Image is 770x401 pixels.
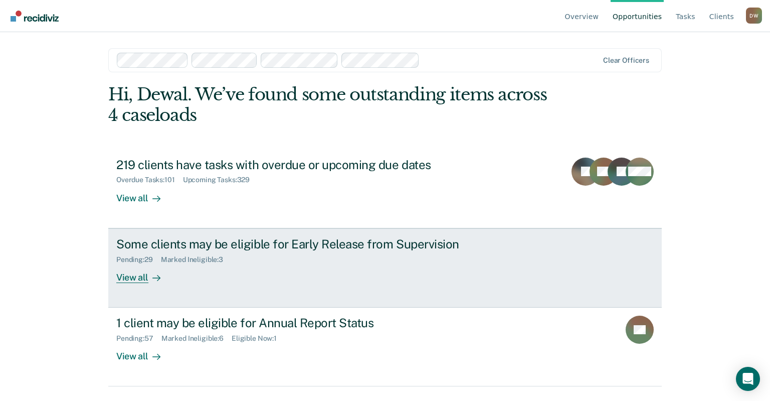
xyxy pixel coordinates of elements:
[116,176,183,184] div: Overdue Tasks : 101
[116,255,161,264] div: Pending : 29
[232,334,285,343] div: Eligible Now : 1
[746,8,762,24] button: Profile dropdown button
[736,367,760,391] div: Open Intercom Messenger
[116,158,468,172] div: 219 clients have tasks with overdue or upcoming due dates
[183,176,258,184] div: Upcoming Tasks : 329
[108,150,662,228] a: 219 clients have tasks with overdue or upcoming due datesOverdue Tasks:101Upcoming Tasks:329View all
[116,263,172,283] div: View all
[161,334,232,343] div: Marked Ineligible : 6
[116,343,172,362] div: View all
[108,308,662,386] a: 1 client may be eligible for Annual Report StatusPending:57Marked Ineligible:6Eligible Now:1View all
[116,237,468,251] div: Some clients may be eligible for Early Release from Supervision
[161,255,231,264] div: Marked Ineligible : 3
[116,316,468,330] div: 1 client may be eligible for Annual Report Status
[746,8,762,24] div: D W
[11,11,59,22] img: Recidiviz
[108,228,662,308] a: Some clients may be eligible for Early Release from SupervisionPending:29Marked Ineligible:3View all
[116,184,172,204] div: View all
[603,56,649,65] div: Clear officers
[116,334,161,343] div: Pending : 57
[108,84,551,125] div: Hi, Dewal. We’ve found some outstanding items across 4 caseloads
